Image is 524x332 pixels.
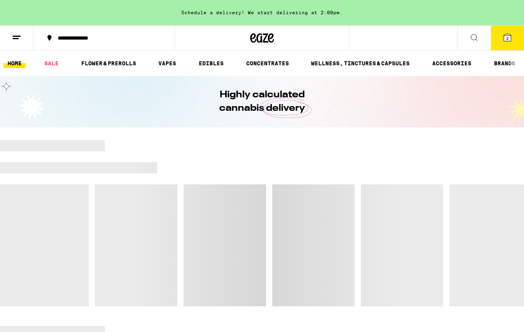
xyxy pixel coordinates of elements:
span: 2 [506,36,509,41]
a: EDIBLES [195,59,228,68]
a: SALE [40,59,63,68]
a: FLOWER & PREROLLS [77,59,140,68]
a: WELLNESS, TINCTURES & CAPSULES [307,59,414,68]
button: 2 [491,26,524,50]
a: ACCESSORIES [428,59,475,68]
button: BRANDS [490,59,519,68]
a: CONCENTRATES [242,59,293,68]
iframe: Opens a widget where you can find more information [473,308,516,328]
a: VAPES [154,59,180,68]
h1: Highly calculated cannabis delivery [197,88,327,115]
a: HOME [4,59,26,68]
